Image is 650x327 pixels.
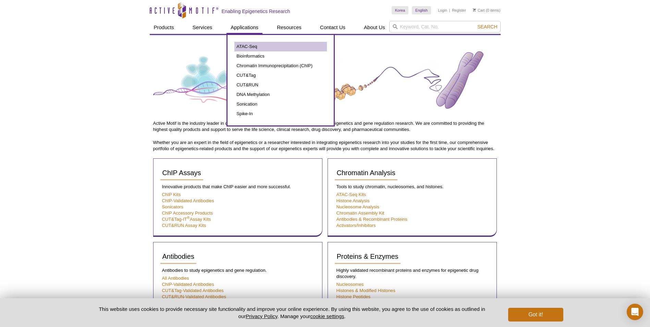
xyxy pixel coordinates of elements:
div: Open Intercom Messenger [627,304,643,320]
a: Resources [273,21,306,34]
span: Proteins & Enzymes [337,253,398,260]
a: Antibodies & Recombinant Proteins [336,217,407,222]
button: cookie settings [310,313,344,319]
li: (0 items) [473,6,501,14]
span: Search [477,24,497,29]
a: CUT&RUN-Validated Antibodies [162,294,226,299]
a: ChIP-Validated Antibodies [162,198,214,203]
button: Got it! [508,308,563,322]
h2: Enabling Epigenetics Research [222,8,290,14]
a: Antibodies [160,249,196,264]
a: CUT&RUN Assay Kits [162,223,206,228]
span: Antibodies [162,253,194,260]
a: Privacy Policy [246,313,277,319]
img: Your Cart [473,8,476,12]
li: | [449,6,450,14]
a: Histone Analysis [336,198,370,203]
p: Active Motif is the industry leader in developing and delivering innovative tools to enable epige... [153,120,497,133]
a: Spike-In [234,109,327,119]
span: ChIP Assays [162,169,201,177]
a: Products [150,21,178,34]
a: Sonicators [162,204,183,209]
a: CUT&Tag-Validated Antibodies [162,288,224,293]
p: Highly validated recombinant proteins and enzymes for epigenetic drug discovery. [335,267,490,280]
a: Services [188,21,217,34]
a: Nucleosome Analysis [336,204,379,209]
a: Bioinformatics [234,51,327,61]
a: Contact Us [316,21,349,34]
a: Histones & Modified Histones [336,288,395,293]
a: ATAC-Seq [234,42,327,51]
p: Innovative products that make ChIP easier and more successful. [160,184,315,190]
input: Keyword, Cat. No. [389,21,501,33]
a: Proteins & Enzymes [335,249,401,264]
a: ChIP Accessory Products [162,210,213,216]
button: Search [475,24,499,30]
a: CUT&Tag [234,71,327,80]
a: ChIP Assays [160,166,203,180]
a: Cart [473,8,485,13]
a: Chromatin Analysis [335,166,397,180]
a: All Antibodies [162,276,189,281]
a: ATAC-Seq Kits [336,192,366,197]
a: Activators/Inhibitors [336,223,376,228]
a: Histone Peptides [336,294,371,299]
p: Tools to study chromatin, nucleosomes, and histones. [335,184,490,190]
a: Applications [226,21,262,34]
a: Nucleosomes [336,282,364,287]
a: CUT&RUN [234,80,327,90]
a: Chromatin Assembly Kit [336,210,384,216]
a: DNA Methylation [234,90,327,99]
p: This website uses cookies to provide necessary site functionality and improve your online experie... [87,305,497,320]
a: English [412,6,431,14]
a: Sonication [234,99,327,109]
a: ChIP-Validated Antibodies [162,282,214,287]
a: CUT&Tag-IT®Assay Kits [162,217,211,222]
a: Korea [392,6,408,14]
p: Antibodies to study epigenetics and gene regulation. [160,267,315,274]
a: Login [438,8,447,13]
span: Chromatin Analysis [337,169,395,177]
a: Chromatin Immunoprecipitation (ChIP) [234,61,327,71]
sup: ® [187,216,190,220]
img: Product Guide [153,41,497,119]
a: Register [452,8,466,13]
p: Whether you are an expert in the field of epigenetics or a researcher interested in integrating e... [153,140,497,152]
a: ChIP Kits [162,192,181,197]
a: About Us [360,21,389,34]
